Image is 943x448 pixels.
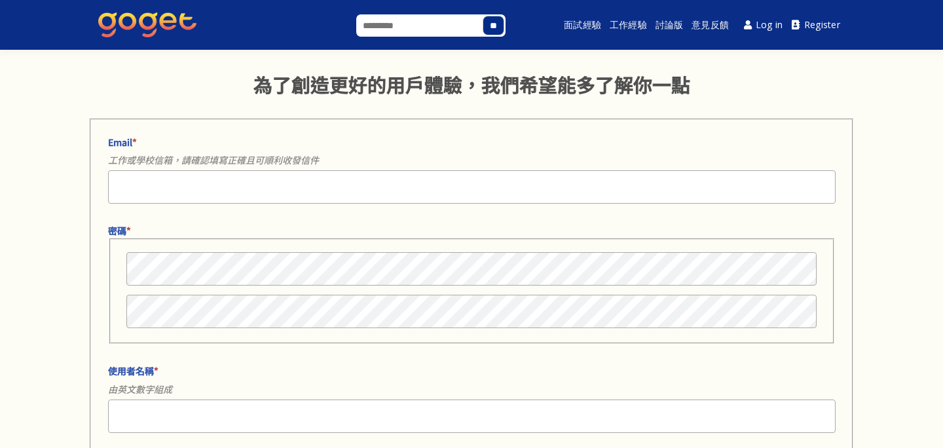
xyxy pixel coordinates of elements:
span: 工作或學校信箱，請確認填寫正確且可順利收發信件 [108,149,836,170]
a: 討論版 [654,4,685,46]
nav: Main menu [540,4,845,46]
label: Email [108,135,829,149]
a: Register [787,10,845,40]
a: 面試經驗 [562,4,603,46]
strong: 為了創造更好的用戶體驗，我們希望能多了解你一點 [253,70,690,98]
img: GoGet [98,12,196,37]
label: 密碼 [108,223,829,238]
span: 由英文數字組成 [108,379,836,400]
a: Log in [739,10,788,40]
a: 工作經驗 [608,4,649,46]
label: 使用者名稱 [108,364,829,378]
a: 意見反饋 [690,4,731,46]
